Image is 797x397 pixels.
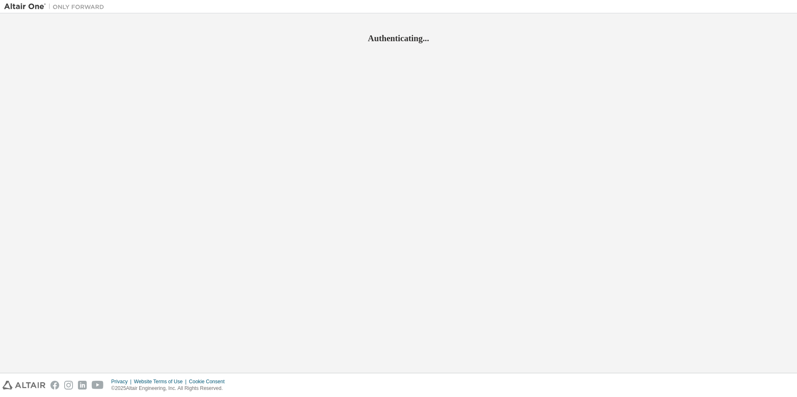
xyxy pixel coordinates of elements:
[50,381,59,390] img: facebook.svg
[111,378,134,385] div: Privacy
[92,381,104,390] img: youtube.svg
[189,378,229,385] div: Cookie Consent
[3,381,45,390] img: altair_logo.svg
[64,381,73,390] img: instagram.svg
[4,33,793,44] h2: Authenticating...
[111,385,230,392] p: © 2025 Altair Engineering, Inc. All Rights Reserved.
[4,2,108,11] img: Altair One
[78,381,87,390] img: linkedin.svg
[134,378,189,385] div: Website Terms of Use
